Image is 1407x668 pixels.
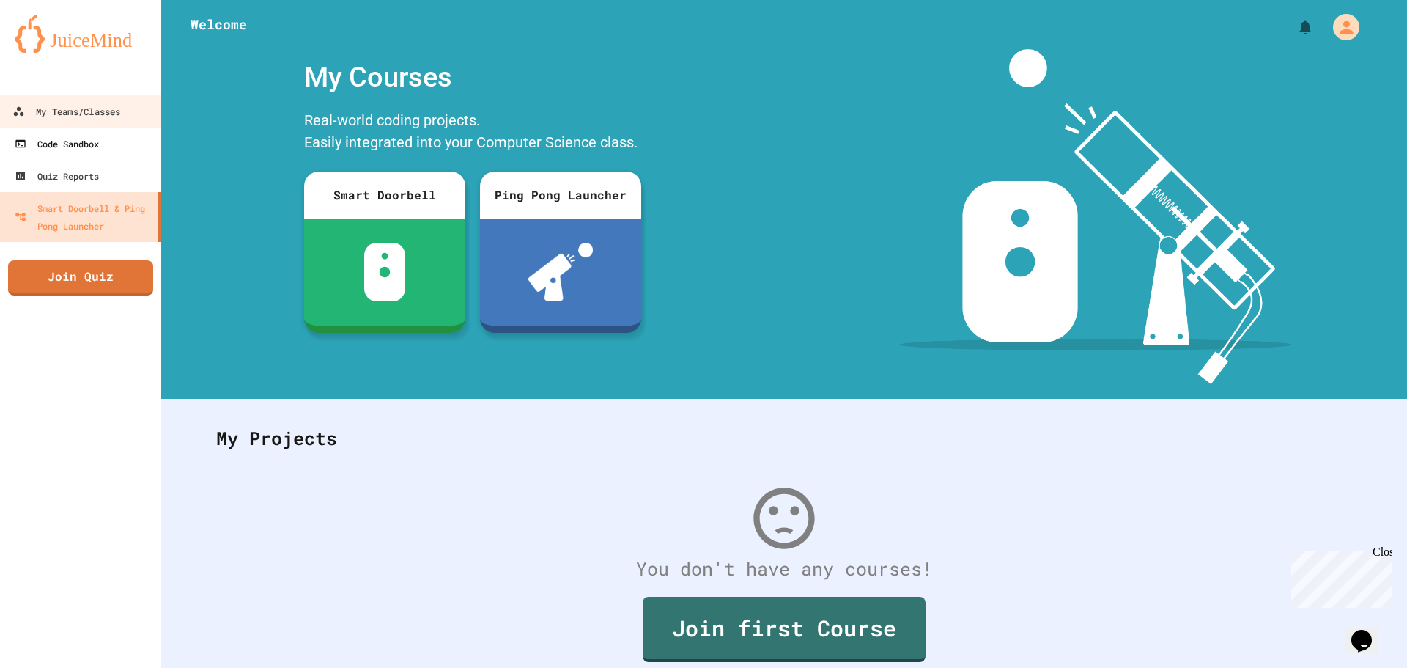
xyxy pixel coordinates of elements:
[643,597,926,662] a: Join first Course
[12,103,120,121] div: My Teams/Classes
[297,106,649,161] div: Real-world coding projects. Easily integrated into your Computer Science class.
[6,6,101,93] div: Chat with us now!Close
[202,555,1367,583] div: You don't have any courses!
[528,243,594,301] img: ppl-with-ball.png
[202,410,1367,467] div: My Projects
[15,135,99,153] div: Code Sandbox
[15,167,99,185] div: Quiz Reports
[297,49,649,106] div: My Courses
[364,243,406,301] img: sdb-white.svg
[899,49,1292,384] img: banner-image-my-projects.png
[1285,546,1392,608] iframe: chat widget
[15,15,147,53] img: logo-orange.svg
[15,199,152,235] div: Smart Doorbell & Ping Pong Launcher
[8,260,153,296] a: Join Quiz
[304,172,465,219] div: Smart Doorbell
[1345,609,1392,653] iframe: chat widget
[1269,15,1318,40] div: My Notifications
[1318,10,1363,44] div: My Account
[480,172,641,219] div: Ping Pong Launcher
